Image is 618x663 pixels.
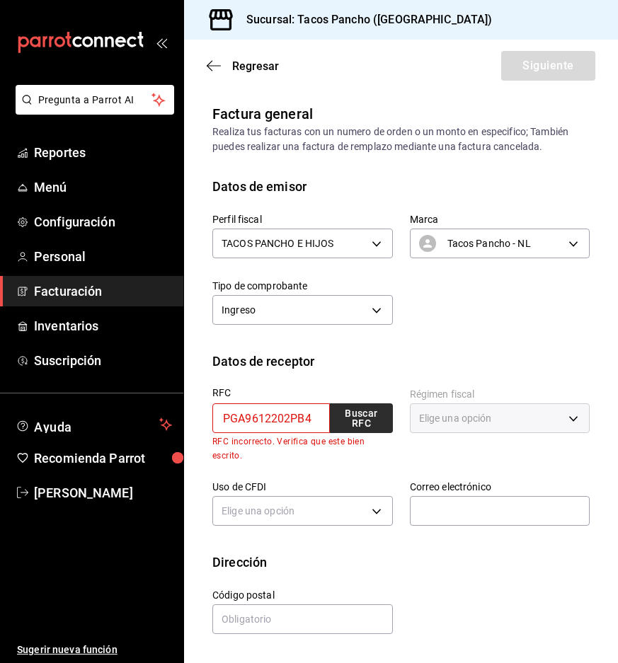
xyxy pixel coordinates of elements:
span: Ayuda [34,416,154,433]
p: RFC incorrecto. Verifica que este bien escrito. [212,435,393,463]
label: Uso de CFDI [212,481,393,491]
label: Marca [410,214,590,224]
div: Factura general [212,103,313,125]
button: open_drawer_menu [156,37,167,48]
button: Buscar RFC [330,403,392,433]
button: Pregunta a Parrot AI [16,85,174,115]
button: Regresar [207,59,279,73]
span: Facturación [34,282,172,301]
label: Régimen fiscal [410,389,590,399]
span: Configuración [34,212,172,231]
span: Menú [34,178,172,197]
span: Tacos Pancho - NL [447,236,531,250]
h3: Sucursal: Tacos Pancho ([GEOGRAPHIC_DATA]) [235,11,493,28]
label: Correo electrónico [410,481,590,491]
label: Código postal [212,589,393,599]
span: Personal [34,247,172,266]
div: Elige una opción [212,496,393,526]
div: Elige una opción [410,403,590,433]
span: Sugerir nueva función [17,642,172,657]
span: Suscripción [34,351,172,370]
input: Obligatorio [212,604,393,634]
span: Recomienda Parrot [34,449,172,468]
span: Pregunta a Parrot AI [38,93,152,108]
label: Tipo de comprobante [212,281,393,291]
a: Pregunta a Parrot AI [10,103,174,117]
label: RFC [212,388,393,398]
label: Perfil fiscal [212,214,393,224]
span: Ingreso [222,303,256,317]
div: Datos de receptor [212,352,314,371]
span: Inventarios [34,316,172,335]
div: Dirección [212,553,267,572]
div: Realiza tus facturas con un numero de orden o un monto en especifico; También puedes realizar una... [212,125,590,154]
span: Reportes [34,143,172,162]
span: Regresar [232,59,279,73]
div: Datos de emisor [212,177,307,196]
span: [PERSON_NAME] [34,483,172,502]
div: TACOS PANCHO E HIJOS [212,229,393,258]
